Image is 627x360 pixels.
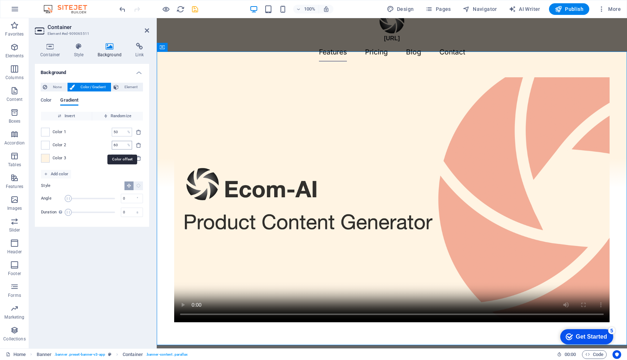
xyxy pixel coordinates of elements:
[127,128,130,136] p: %
[549,3,589,15] button: Publish
[6,4,59,19] div: Get Started 5 items remaining, 0% complete
[509,5,540,13] span: AI Writer
[7,205,22,211] p: Images
[304,5,316,13] h6: 100%
[35,64,149,77] h4: Background
[41,112,92,120] button: Invert
[4,314,24,320] p: Marketing
[134,141,143,150] button: delete
[387,5,414,13] span: Design
[48,30,135,37] h3: Element #ed-909065511
[49,83,65,91] span: None
[190,5,199,13] button: save
[118,5,127,13] i: Undo: Change background color (Ctrl+Z)
[92,43,130,58] h4: Background
[92,112,143,120] button: Randomize
[132,208,143,217] div: s
[134,128,143,136] span: Delete color
[53,142,66,148] span: Color 2
[5,31,24,37] p: Favorites
[41,96,52,106] span: Color
[118,5,127,13] button: undo
[41,128,50,136] div: Change color
[41,207,143,218] div: Duration
[422,3,454,15] button: Pages
[121,83,141,91] span: Element
[555,5,583,13] span: Publish
[612,350,621,359] button: Usercentrics
[9,227,20,233] p: Slider
[53,129,66,135] span: Color 1
[9,118,21,124] p: Boxes
[293,5,319,13] button: 100%
[41,170,71,179] button: Add color
[60,96,78,106] span: Gradient
[41,83,67,91] button: None
[425,5,451,13] span: Pages
[41,154,50,163] div: Change color
[176,5,185,13] i: Reload page
[112,154,132,163] div: Color offset
[7,249,22,255] p: Header
[598,5,621,13] span: More
[136,183,141,188] i: Radial gradient
[54,350,105,359] span: . banner .preset-banner-v3-app
[21,8,53,15] div: Get Started
[384,3,417,15] div: Design (Ctrl+Alt+Y)
[6,350,26,359] a: Click to cancel selection. Double-click to open Pages
[37,350,188,359] nav: breadcrumb
[77,83,109,91] span: Color / Gradient
[5,53,24,59] p: Elements
[67,83,111,91] button: Color / Gradient
[3,336,25,342] p: Collections
[585,350,603,359] span: Code
[8,162,21,168] p: Tables
[42,5,96,13] img: Editor Logo
[134,141,143,150] span: Delete color
[176,5,185,13] button: reload
[53,155,66,161] span: Color 3
[8,292,21,298] p: Forms
[37,350,52,359] span: Click to select. Double-click to edit
[44,170,68,179] span: Add color
[8,271,21,277] p: Footer
[127,155,130,162] p: %
[132,194,143,203] div: °
[41,193,143,204] div: Angle
[6,184,23,189] p: Features
[557,350,576,359] h6: Session time
[595,3,624,15] button: More
[191,5,199,13] i: Save (Ctrl+S)
[463,5,497,13] span: Navigator
[130,43,149,58] h4: Link
[41,183,51,189] span: Style
[44,112,89,120] span: Invert
[134,128,143,136] button: delete
[7,97,22,102] p: Content
[565,350,576,359] span: 00 00
[54,1,61,9] div: 5
[134,181,143,190] button: Radial gradient
[48,24,149,30] h2: Container
[108,352,111,356] i: This element is a customizable preset
[460,3,500,15] button: Navigator
[124,181,134,190] button: Linear gradient
[95,112,140,120] span: Randomize
[384,3,417,15] button: Design
[112,128,132,136] div: Color offset
[41,196,68,200] label: Angle
[4,140,25,146] p: Accordion
[146,350,188,359] span: . banner-content .parallax
[35,43,69,58] h4: Container
[134,154,143,163] button: delete
[111,83,143,91] button: Element
[506,3,543,15] button: AI Writer
[127,183,131,188] i: Linear gradient
[570,352,571,357] span: :
[582,350,607,359] button: Code
[41,210,68,214] label: Duration
[41,141,50,150] div: Change color
[5,75,24,81] p: Columns
[127,142,130,149] p: %
[123,350,143,359] span: Click to select. Double-click to edit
